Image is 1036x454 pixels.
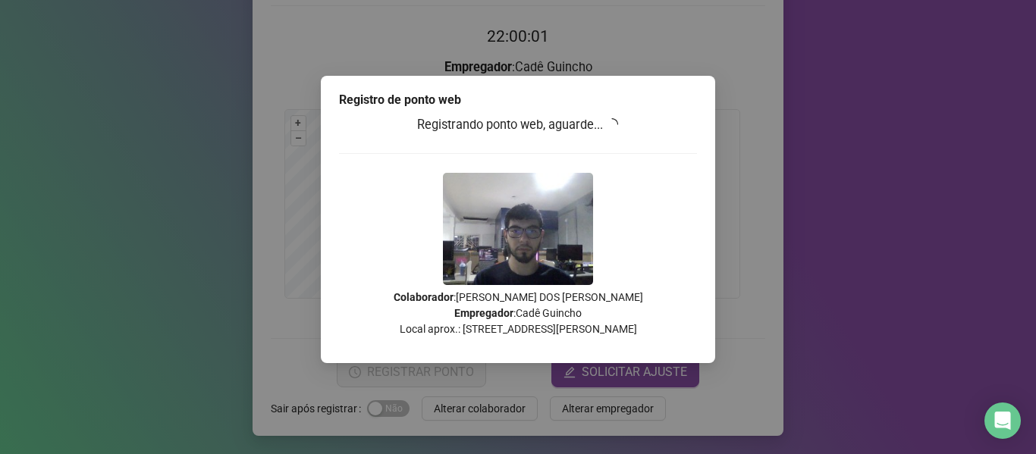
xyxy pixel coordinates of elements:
[394,291,454,303] strong: Colaborador
[443,173,593,285] img: 9k=
[454,307,513,319] strong: Empregador
[606,118,618,130] span: loading
[339,290,697,337] p: : [PERSON_NAME] DOS [PERSON_NAME] : Cadê Guincho Local aprox.: [STREET_ADDRESS][PERSON_NAME]
[339,91,697,109] div: Registro de ponto web
[984,402,1021,439] div: Open Intercom Messenger
[339,115,697,135] h3: Registrando ponto web, aguarde...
